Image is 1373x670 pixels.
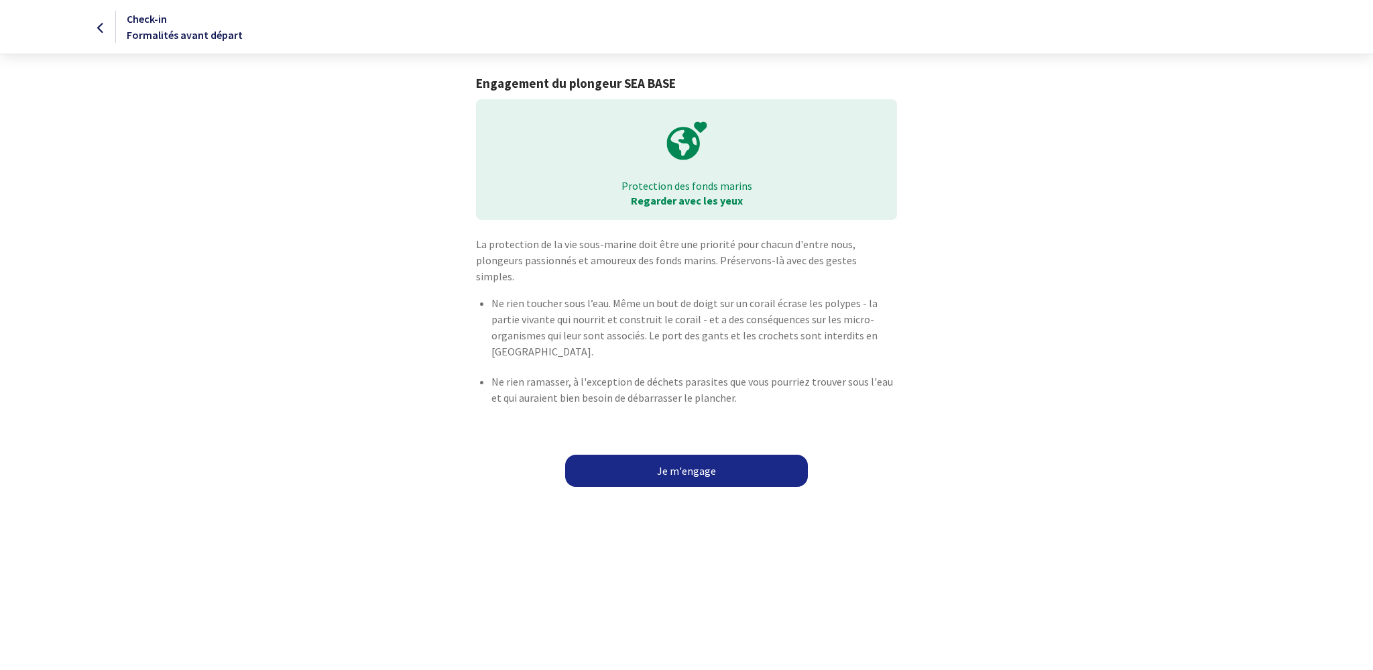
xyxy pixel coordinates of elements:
[491,295,896,359] p: Ne rien toucher sous l’eau. Même un bout de doigt sur un corail écrase les polypes - la partie vi...
[476,236,896,284] p: La protection de la vie sous-marine doit être une priorité pour chacun d'entre nous, plongeurs pa...
[476,76,896,91] h1: Engagement du plongeur SEA BASE
[565,455,808,487] a: Je m'engage
[127,12,243,42] span: Check-in Formalités avant départ
[491,374,896,406] p: Ne rien ramasser, à l'exception de déchets parasites que vous pourriez trouver sous l'eau et qui ...
[485,178,887,193] p: Protection des fonds marins
[631,194,743,207] strong: Regarder avec les yeux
